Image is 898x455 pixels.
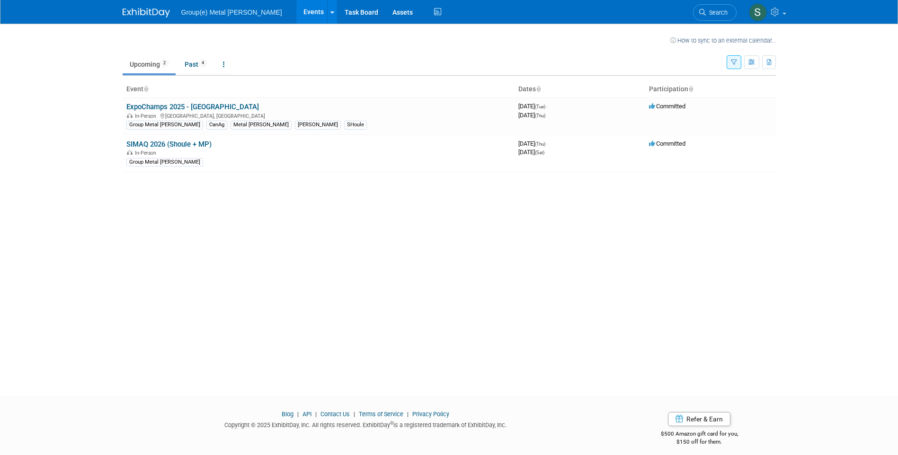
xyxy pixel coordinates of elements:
th: Event [123,81,515,97]
div: Group Metal [PERSON_NAME] [126,158,203,166]
img: In-Person Event [127,150,133,155]
div: Copyright © 2025 ExhibitDay, Inc. All rights reserved. ExhibitDay is a registered trademark of Ex... [123,419,609,429]
span: In-Person [135,113,159,119]
span: | [295,411,301,418]
div: SHoule [344,121,367,129]
span: (Thu) [535,113,545,118]
span: (Thu) [535,141,545,147]
span: - [547,140,548,147]
a: Search [693,4,737,21]
div: CanAg [206,121,227,129]
a: Sort by Start Date [536,85,541,93]
span: [DATE] [518,149,544,156]
a: Sort by Event Name [143,85,148,93]
th: Dates [515,81,645,97]
span: Committed [649,140,685,147]
span: [DATE] [518,103,548,110]
a: Contact Us [320,411,350,418]
span: Group(e) Metal [PERSON_NAME] [181,9,282,16]
a: Terms of Service [359,411,403,418]
a: Privacy Policy [412,411,449,418]
span: Committed [649,103,685,110]
img: Samuel lemieux [749,3,767,21]
a: ExpoChamps 2025 - [GEOGRAPHIC_DATA] [126,103,259,111]
span: - [547,103,548,110]
a: Sort by Participation Type [688,85,693,93]
a: Upcoming2 [123,55,176,73]
span: (Tue) [535,104,545,109]
div: $150 off for them. [623,438,776,446]
span: | [313,411,319,418]
span: [DATE] [518,140,548,147]
div: Group Metal [PERSON_NAME] [126,121,203,129]
img: In-Person Event [127,113,133,118]
a: Past4 [178,55,214,73]
span: [DATE] [518,112,545,119]
a: API [302,411,311,418]
img: ExhibitDay [123,8,170,17]
span: 2 [160,60,169,67]
a: Blog [282,411,293,418]
span: | [405,411,411,418]
span: 4 [199,60,207,67]
a: How to sync to an external calendar... [670,37,776,44]
span: (Sat) [535,150,544,155]
th: Participation [645,81,776,97]
span: In-Person [135,150,159,156]
a: SIMAQ 2026 (Shoule + MP) [126,140,212,149]
div: Metal [PERSON_NAME] [231,121,292,129]
div: [GEOGRAPHIC_DATA], [GEOGRAPHIC_DATA] [126,112,511,119]
sup: ® [390,420,393,426]
div: $500 Amazon gift card for you, [623,424,776,446]
div: [PERSON_NAME] [295,121,341,129]
span: Search [706,9,728,16]
a: Refer & Earn [668,412,730,426]
span: | [351,411,357,418]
